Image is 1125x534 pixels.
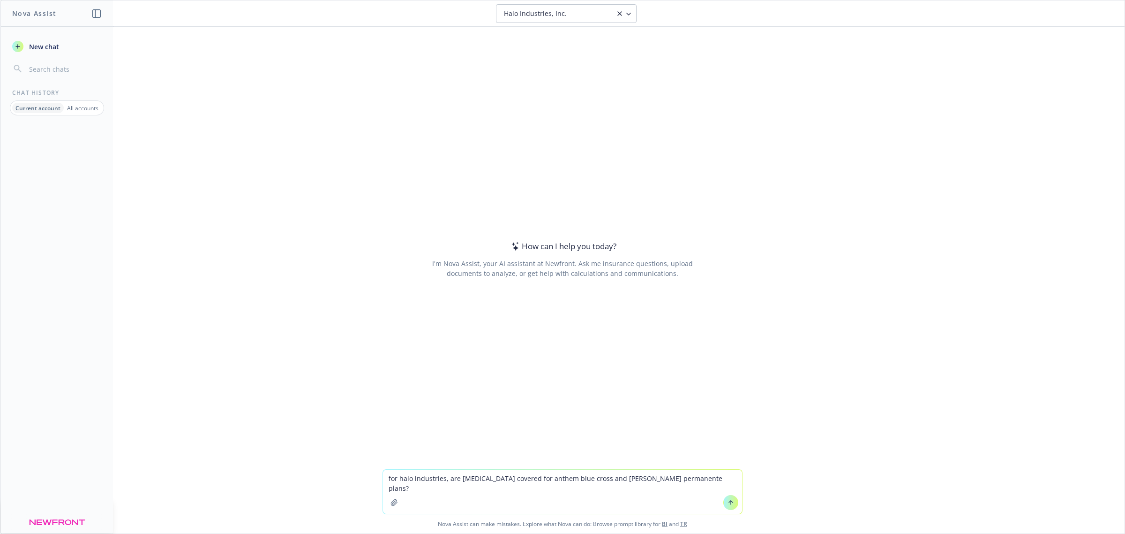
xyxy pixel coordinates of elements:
[12,8,56,18] h1: Nova Assist
[27,62,102,76] input: Search chats
[67,104,98,112] p: All accounts
[662,520,667,528] a: BI
[496,4,637,23] button: Halo Industries, Inc.
[509,240,616,252] div: How can I help you today?
[15,104,60,112] p: Current account
[383,470,742,514] textarea: for halo industries, are [MEDICAL_DATA] covered for anthem blue cross and [PERSON_NAME] permanent...
[8,38,105,55] button: New chat
[27,42,59,52] span: New chat
[680,520,687,528] a: TR
[430,259,694,278] div: I'm Nova Assist, your AI assistant at Newfront. Ask me insurance questions, upload documents to a...
[504,9,567,18] span: Halo Industries, Inc.
[1,89,113,97] div: Chat History
[4,514,1121,534] span: Nova Assist can make mistakes. Explore what Nova can do: Browse prompt library for and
